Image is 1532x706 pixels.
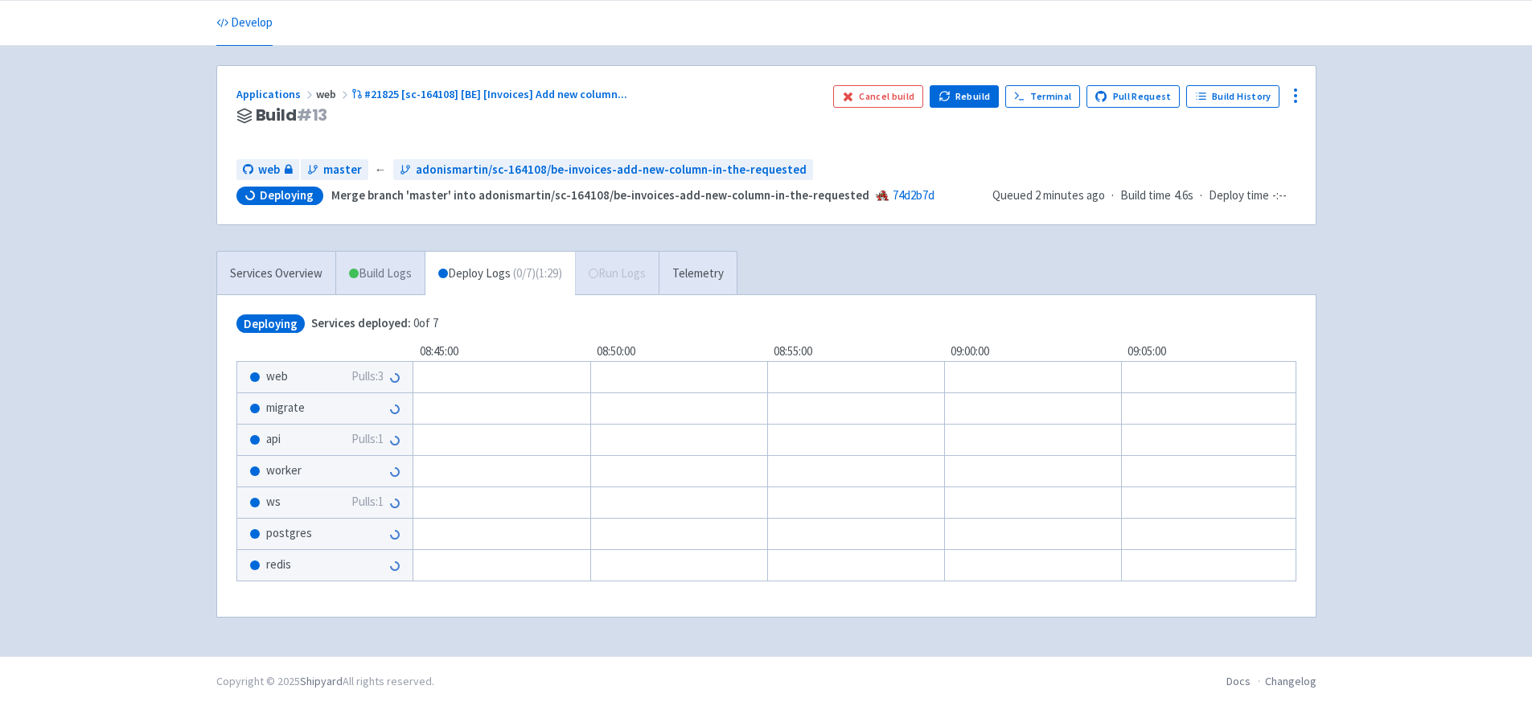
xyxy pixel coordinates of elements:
span: 0 of 7 [311,314,438,333]
span: web [266,367,288,386]
a: Shipyard [300,674,343,688]
a: master [301,159,368,181]
span: Pulls: 1 [351,493,384,511]
a: Develop [216,1,273,46]
a: Build Logs [336,252,425,296]
div: · · [992,187,1296,205]
span: Pulls: 1 [351,430,384,449]
a: Services Overview [217,252,335,296]
span: web [316,87,351,101]
a: Docs [1226,674,1251,688]
a: #21825 [sc-164108] [BE] [Invoices] Add new column... [351,87,630,101]
span: #21825 [sc-164108] [BE] [Invoices] Add new column ... [364,87,627,101]
a: Telemetry [659,252,737,296]
span: Deploying [236,314,305,333]
span: web [258,161,280,179]
span: api [266,430,281,449]
span: -:-- [1272,187,1287,205]
button: Cancel build [833,85,924,108]
span: Build time [1120,187,1171,205]
div: 08:55:00 [767,343,944,361]
span: 4.6s [1174,187,1193,205]
a: Changelog [1265,674,1316,688]
button: Rebuild [930,85,999,108]
div: 09:00:00 [944,343,1121,361]
span: ← [375,161,387,179]
a: 74d2b7d [893,187,934,203]
a: Applications [236,87,316,101]
a: Build History [1186,85,1279,108]
span: Queued [992,187,1105,203]
div: 08:50:00 [590,343,767,361]
span: master [323,161,362,179]
time: 2 minutes ago [1035,187,1105,203]
span: redis [266,556,291,574]
span: Services deployed: [311,315,411,330]
span: adonismartin/sc-164108/be-invoices-add-new-column-in-the-requested [416,161,807,179]
span: postgres [266,524,312,543]
span: Deploying [260,187,314,203]
div: 09:05:00 [1121,343,1298,361]
a: web [236,159,299,181]
strong: Merge branch 'master' into adonismartin/sc-164108/be-invoices-add-new-column-in-the-requested [331,187,869,203]
span: Pulls: 3 [351,367,384,386]
span: worker [266,462,302,480]
span: migrate [266,399,305,417]
a: Terminal [1005,85,1080,108]
a: Deploy Logs (0/7)(1:29) [425,252,575,296]
span: Build [256,106,328,125]
span: # 13 [297,104,328,126]
span: Deploy time [1209,187,1269,205]
div: Copyright © 2025 All rights reserved. [216,673,434,690]
span: ( 0 / 7 ) (1:29) [513,265,562,283]
span: ws [266,493,281,511]
a: adonismartin/sc-164108/be-invoices-add-new-column-in-the-requested [393,159,813,181]
a: Pull Request [1086,85,1181,108]
div: 08:45:00 [413,343,590,361]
